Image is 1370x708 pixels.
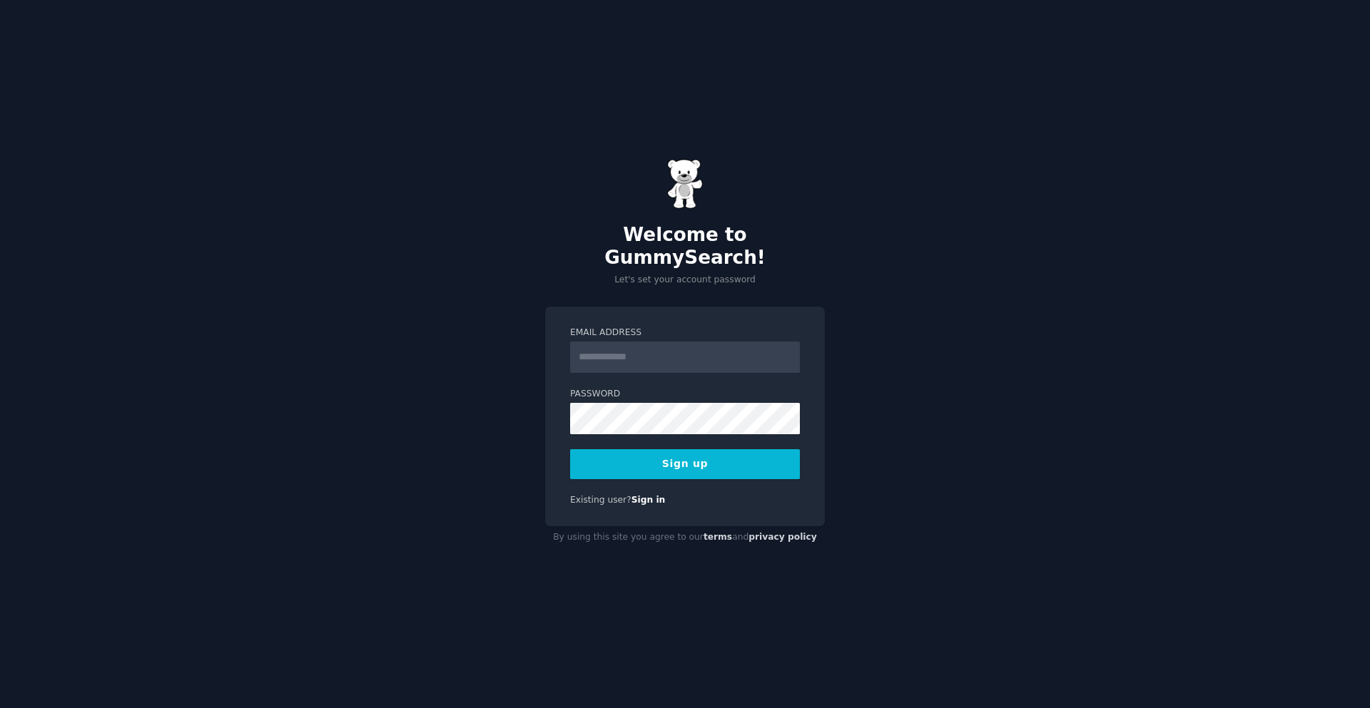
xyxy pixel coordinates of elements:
[570,495,631,505] span: Existing user?
[749,532,817,542] a: privacy policy
[545,526,825,549] div: By using this site you agree to our and
[545,274,825,287] p: Let's set your account password
[545,224,825,269] h2: Welcome to GummySearch!
[704,532,732,542] a: terms
[570,449,800,479] button: Sign up
[631,495,666,505] a: Sign in
[667,159,703,209] img: Gummy Bear
[570,327,800,339] label: Email Address
[570,388,800,401] label: Password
